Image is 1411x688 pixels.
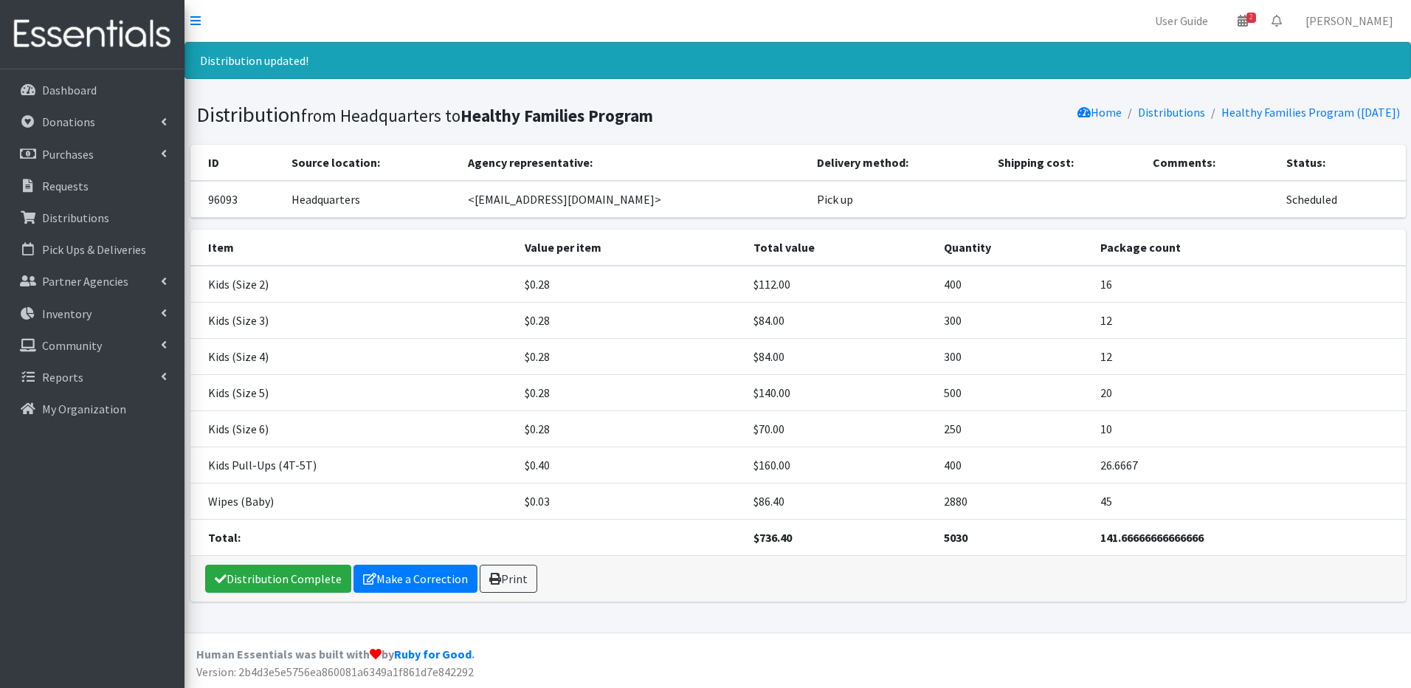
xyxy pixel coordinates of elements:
[1077,105,1122,120] a: Home
[190,374,517,410] td: Kids (Size 5)
[394,647,472,661] a: Ruby for Good
[190,338,517,374] td: Kids (Size 4)
[745,338,935,374] td: $84.00
[935,410,1092,447] td: 250
[6,10,179,59] img: HumanEssentials
[6,75,179,105] a: Dashboard
[745,302,935,338] td: $84.00
[516,338,744,374] td: $0.28
[190,447,517,483] td: Kids Pull-Ups (4T-5T)
[1221,105,1400,120] a: Healthy Families Program ([DATE])
[935,374,1092,410] td: 500
[6,107,179,137] a: Donations
[6,266,179,296] a: Partner Agencies
[1100,530,1204,545] strong: 141.66666666666666
[1091,410,1405,447] td: 10
[42,210,109,225] p: Distributions
[42,242,146,257] p: Pick Ups & Deliveries
[753,530,792,545] strong: $736.40
[516,266,744,303] td: $0.28
[1138,105,1205,120] a: Distributions
[1091,374,1405,410] td: 20
[42,147,94,162] p: Purchases
[196,664,474,679] span: Version: 2b4d3e5e5756ea860081a6349a1f861d7e842292
[1091,266,1405,303] td: 16
[935,483,1092,519] td: 2880
[196,102,793,128] h1: Distribution
[1091,230,1405,266] th: Package count
[1091,483,1405,519] td: 45
[190,181,283,218] td: 96093
[6,299,179,328] a: Inventory
[190,302,517,338] td: Kids (Size 3)
[745,483,935,519] td: $86.40
[6,235,179,264] a: Pick Ups & Deliveries
[42,402,126,416] p: My Organization
[1144,145,1277,181] th: Comments:
[283,181,458,218] td: Headquarters
[745,266,935,303] td: $112.00
[935,302,1092,338] td: 300
[989,145,1144,181] th: Shipping cost:
[944,530,967,545] strong: 5030
[1226,6,1260,35] a: 2
[516,410,744,447] td: $0.28
[935,447,1092,483] td: 400
[745,374,935,410] td: $140.00
[459,145,808,181] th: Agency representative:
[808,145,989,181] th: Delivery method:
[1246,13,1256,23] span: 2
[6,394,179,424] a: My Organization
[6,362,179,392] a: Reports
[516,302,744,338] td: $0.28
[205,565,351,593] a: Distribution Complete
[301,105,653,126] small: from Headquarters to
[190,483,517,519] td: Wipes (Baby)
[42,274,128,289] p: Partner Agencies
[935,266,1092,303] td: 400
[516,230,744,266] th: Value per item
[935,338,1092,374] td: 300
[745,230,935,266] th: Total value
[516,483,744,519] td: $0.03
[42,83,97,97] p: Dashboard
[42,306,92,321] p: Inventory
[42,370,83,385] p: Reports
[6,203,179,233] a: Distributions
[6,331,179,360] a: Community
[745,410,935,447] td: $70.00
[1091,447,1405,483] td: 26.6667
[190,145,283,181] th: ID
[6,140,179,169] a: Purchases
[353,565,477,593] a: Make a Correction
[1091,302,1405,338] td: 12
[745,447,935,483] td: $160.00
[516,374,744,410] td: $0.28
[196,647,475,661] strong: Human Essentials was built with by .
[1277,145,1406,181] th: Status:
[42,338,102,353] p: Community
[935,230,1092,266] th: Quantity
[480,565,537,593] a: Print
[1091,338,1405,374] td: 12
[1294,6,1405,35] a: [PERSON_NAME]
[184,42,1411,79] div: Distribution updated!
[283,145,458,181] th: Source location:
[208,530,241,545] strong: Total:
[6,171,179,201] a: Requests
[460,105,653,126] b: Healthy Families Program
[190,410,517,447] td: Kids (Size 6)
[808,181,989,218] td: Pick up
[459,181,808,218] td: <[EMAIL_ADDRESS][DOMAIN_NAME]>
[1277,181,1406,218] td: Scheduled
[190,266,517,303] td: Kids (Size 2)
[42,179,89,193] p: Requests
[1143,6,1220,35] a: User Guide
[42,114,95,129] p: Donations
[516,447,744,483] td: $0.40
[190,230,517,266] th: Item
